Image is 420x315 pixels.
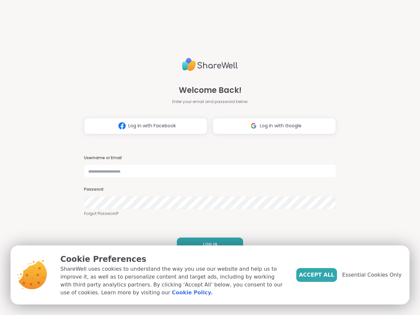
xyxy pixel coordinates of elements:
[182,55,238,74] img: ShareWell Logo
[84,118,207,134] button: Log in with Facebook
[260,122,302,129] span: Log in with Google
[60,253,286,265] p: Cookie Preferences
[128,122,176,129] span: Log in with Facebook
[213,118,336,134] button: Log in with Google
[172,99,248,105] span: Enter your email and password below
[116,120,128,132] img: ShareWell Logomark
[60,265,286,297] p: ShareWell uses cookies to understand the way you use our website and help us to improve it, as we...
[84,155,336,161] h3: Username or Email
[172,289,213,297] a: Cookie Policy.
[203,241,217,247] span: LOG IN
[247,120,260,132] img: ShareWell Logomark
[342,271,402,279] span: Essential Cookies Only
[177,238,243,251] button: LOG IN
[84,187,336,192] h3: Password
[179,84,241,96] span: Welcome Back!
[84,211,336,217] a: Forgot Password?
[299,271,334,279] span: Accept All
[296,268,337,282] button: Accept All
